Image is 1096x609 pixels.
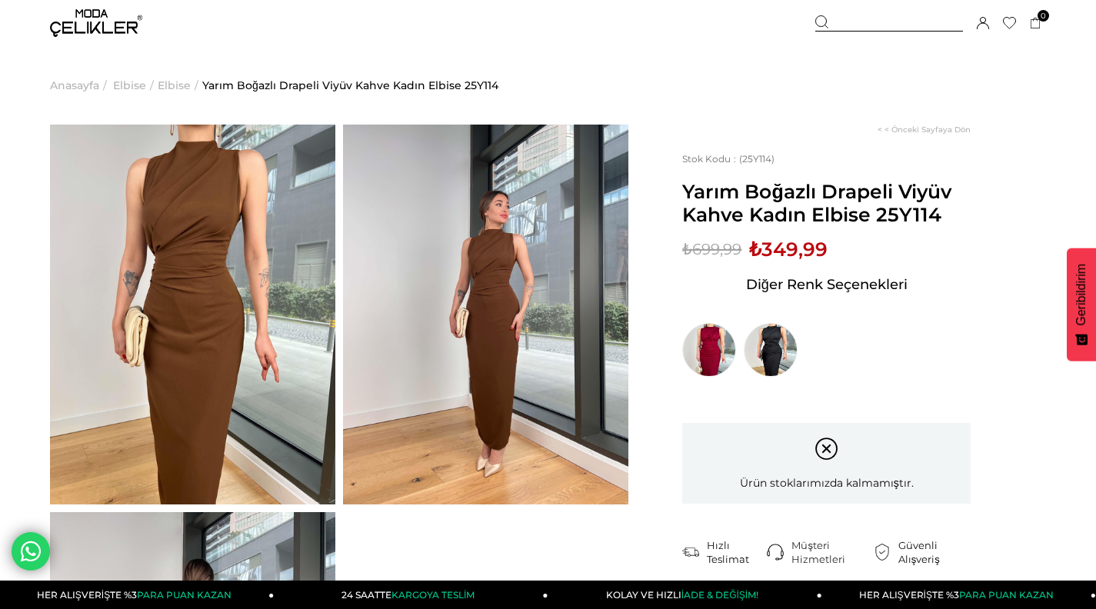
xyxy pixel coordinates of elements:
span: ₺699,99 [682,238,741,261]
span: KARGOYA TESLİM [391,589,475,601]
a: Elbise [158,46,191,125]
a: KOLAY VE HIZLIİADE & DEĞİŞİM! [548,581,822,609]
a: 24 SAATTEKARGOYA TESLİM [274,581,548,609]
div: Ürün stoklarımızda kalmamıştır. [682,423,971,504]
span: Diğer Renk Seçenekleri [746,272,908,297]
span: Yarım Boğazlı Drapeli Viyüv Kahve Kadın Elbise 25Y114 [682,180,971,226]
li: > [113,46,158,125]
img: Viyüv elbise 25Y114 [50,125,335,504]
div: Müşteri Hizmetleri [791,538,873,566]
span: ₺349,99 [749,238,828,261]
img: call-center.png [767,544,784,561]
div: Güvenli Alışveriş [898,538,971,566]
a: 0 [1030,18,1041,29]
span: Stok Kodu [682,153,739,165]
a: Elbise [113,46,146,125]
span: PARA PUAN KAZAN [959,589,1054,601]
a: < < Önceki Sayfaya Dön [878,125,971,135]
img: shipping.png [682,544,699,561]
a: Yarım Boğazlı Drapeli Viyüv Kahve Kadın Elbise 25Y114 [202,46,498,125]
li: > [50,46,111,125]
img: security.png [874,544,891,561]
span: İADE & DEĞİŞİM! [681,589,758,601]
a: Anasayfa [50,46,99,125]
span: 0 [1038,10,1049,22]
img: logo [50,9,142,37]
span: Geribildirim [1074,264,1088,326]
img: Viyüv elbise 25Y114 [343,125,628,504]
img: Yarım Boğazlı Drapeli Viyüv Siyah Kadın Elbise 25Y114 [744,323,798,377]
div: Hızlı Teslimat [707,538,767,566]
img: Yarım Boğazlı Drapeli Viyüv Bordo Kadın Elbise 25Y114 [682,323,736,377]
span: PARA PUAN KAZAN [137,589,232,601]
button: Geribildirim - Show survey [1067,248,1096,361]
li: > [158,46,202,125]
span: (25Y114) [682,153,775,165]
a: HER ALIŞVERİŞTE %3PARA PUAN KAZAN [822,581,1096,609]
